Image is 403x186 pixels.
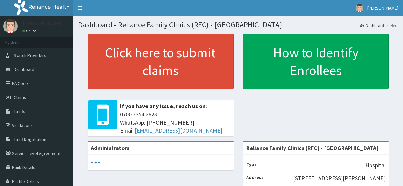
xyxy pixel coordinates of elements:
[14,108,25,114] span: Tariffs
[360,23,384,28] a: Dashboard
[246,144,378,152] strong: Reliance Family Clinics (RFC) - [GEOGRAPHIC_DATA]
[14,66,34,72] span: Dashboard
[367,5,398,11] span: [PERSON_NAME]
[14,52,46,58] span: Switch Providers
[22,21,64,26] p: [PERSON_NAME]
[22,29,38,33] a: Online
[14,94,26,100] span: Claims
[385,23,398,28] li: Here
[243,34,389,89] a: How to Identify Enrollees
[293,174,385,183] p: [STREET_ADDRESS][PERSON_NAME]
[120,110,230,135] span: 0700 7354 2623 WhatsApp: [PHONE_NUMBER] Email:
[246,162,257,167] b: Type
[3,19,18,33] img: User Image
[91,158,100,167] svg: audio-loading
[365,161,385,169] p: Hospital
[88,34,234,89] a: Click here to submit claims
[91,144,129,152] b: Administrators
[356,4,363,12] img: User Image
[135,127,222,134] a: [EMAIL_ADDRESS][DOMAIN_NAME]
[78,21,398,29] h1: Dashboard - Reliance Family Clinics (RFC) - [GEOGRAPHIC_DATA]
[246,175,263,180] b: Address
[14,136,46,142] span: Tariff Negotiation
[120,102,207,110] b: If you have any issue, reach us on:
